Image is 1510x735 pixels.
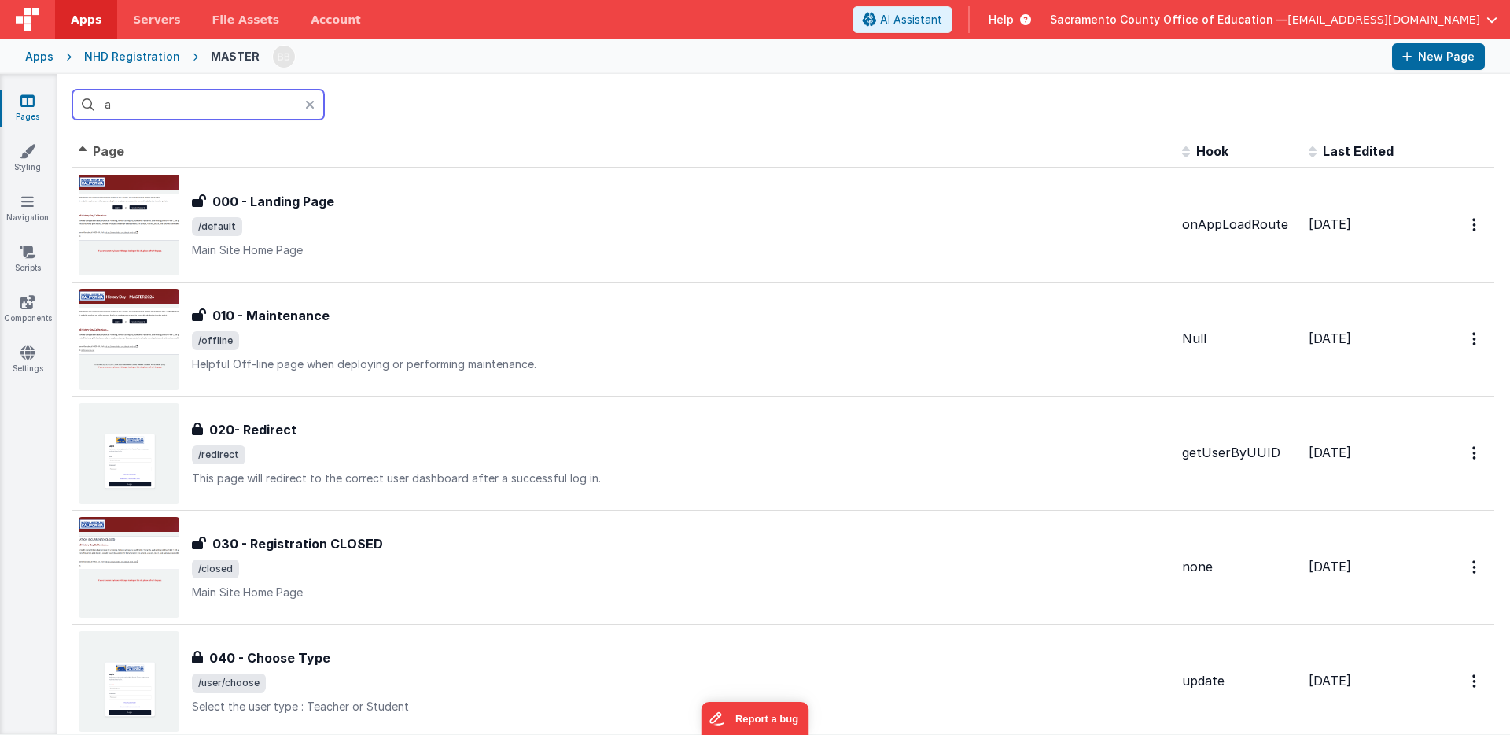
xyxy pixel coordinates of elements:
[192,217,242,236] span: /default
[1463,323,1488,355] button: Options
[71,12,101,28] span: Apps
[1463,551,1488,583] button: Options
[211,49,260,65] div: MASTER
[1050,12,1287,28] span: Sacramento County Office of Education —
[853,6,952,33] button: AI Assistant
[1463,665,1488,697] button: Options
[1182,444,1296,462] div: getUserByUUID
[1392,43,1485,70] button: New Page
[192,471,1169,486] p: This page will redirect to the correct user dashboard after a successful log in.
[1323,143,1394,159] span: Last Edited
[1182,216,1296,234] div: onAppLoadRoute
[1463,209,1488,241] button: Options
[133,12,180,28] span: Servers
[84,49,180,65] div: NHD Registration
[192,585,1169,600] p: Main Site Home Page
[1309,559,1351,574] span: [DATE]
[1309,216,1351,232] span: [DATE]
[192,445,245,464] span: /redirect
[192,560,239,578] span: /closed
[880,12,942,28] span: AI Assistant
[1309,673,1351,689] span: [DATE]
[1309,445,1351,460] span: [DATE]
[212,534,383,553] h3: 030 - Registration CLOSED
[192,699,1169,715] p: Select the user type : Teacher or Student
[1182,672,1296,690] div: update
[192,674,266,693] span: /user/choose
[192,331,239,350] span: /offline
[1309,331,1351,346] span: [DATE]
[93,143,124,159] span: Page
[1287,12,1480,28] span: [EMAIL_ADDRESS][DOMAIN_NAME]
[209,648,330,667] h3: 040 - Choose Type
[192,242,1169,258] p: Main Site Home Page
[1050,12,1497,28] button: Sacramento County Office of Education — [EMAIL_ADDRESS][DOMAIN_NAME]
[192,356,1169,372] p: Helpful Off-line page when deploying or performing maintenance.
[1182,558,1296,576] div: none
[25,49,53,65] div: Apps
[273,46,295,68] img: 3aae05562012a16e32320df8a0cd8a1d
[209,420,296,439] h3: 020- Redirect
[212,12,280,28] span: File Assets
[1182,330,1296,348] div: Null
[212,306,330,325] h3: 010 - Maintenance
[702,702,809,735] iframe: Marker.io feedback button
[1196,143,1228,159] span: Hook
[1463,437,1488,469] button: Options
[212,192,334,211] h3: 000 - Landing Page
[72,90,324,120] input: Search pages, id's ...
[989,12,1014,28] span: Help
